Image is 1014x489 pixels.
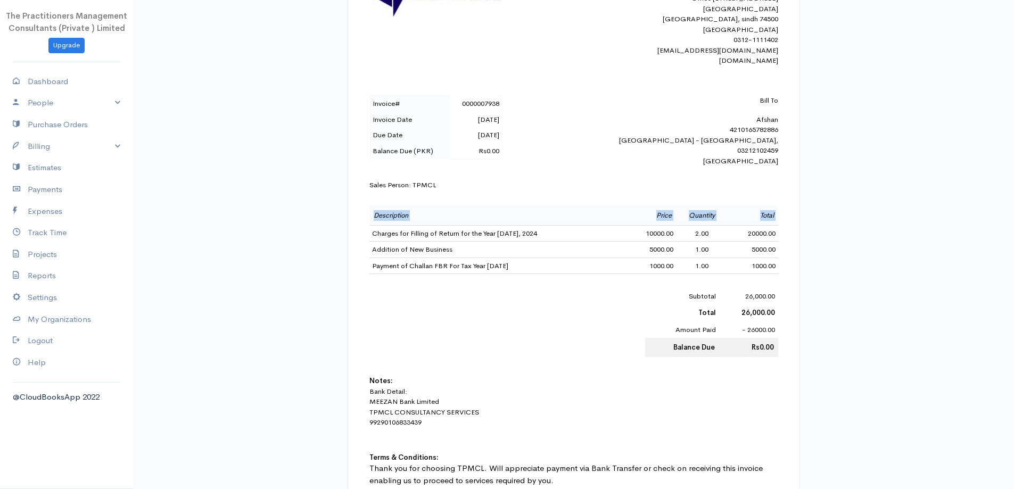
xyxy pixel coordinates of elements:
[369,206,626,225] td: Description
[369,127,450,143] td: Due Date
[369,143,450,159] td: Balance Due (PKR)
[645,321,719,338] td: Amount Paid
[676,242,728,258] td: 1.00
[369,225,626,242] td: Charges for Filling of Return for the Year [DATE], 2024
[369,453,439,462] b: Terms & Conditions:
[450,96,502,112] td: 0000007938
[6,11,127,33] span: The Practitioners Management Consultants (Private ) Limited
[626,242,676,258] td: 5000.00
[719,338,778,357] td: Rs0.00
[645,338,719,357] td: Balance Due
[13,391,120,403] div: @CloudBooksApp 2022
[48,38,85,53] a: Upgrade
[369,386,778,428] p: Bank Detail: MEEZAN Bank Limited TPMCL CONSULTANCY SERVICES 99290106833439
[369,180,778,190] div: Sales Person: TPMCL
[676,206,728,225] td: Quantity
[676,225,728,242] td: 2.00
[728,225,778,242] td: 20000.00
[369,258,626,274] td: Payment of Challan FBR For Tax Year [DATE]
[676,258,728,274] td: 1.00
[626,206,676,225] td: Price
[450,112,502,128] td: [DATE]
[728,242,778,258] td: 5000.00
[626,225,676,242] td: 10000.00
[369,463,763,485] span: Thank you for choosing TPMCL. Will appreciate payment via Bank Transfer or check on receiving thi...
[645,288,719,305] td: Subtotal
[728,258,778,274] td: 1000.00
[369,376,393,385] b: Notes:
[698,308,716,317] b: Total
[369,96,450,112] td: Invoice#
[719,288,778,305] td: 26,000.00
[592,95,778,166] div: Afshan 4210165782886 [GEOGRAPHIC_DATA] - [GEOGRAPHIC_DATA], 03212102459 [GEOGRAPHIC_DATA]
[450,127,502,143] td: [DATE]
[741,308,775,317] b: 26,000.00
[369,242,626,258] td: Addition of New Business
[626,258,676,274] td: 1000.00
[369,112,450,128] td: Invoice Date
[728,206,778,225] td: Total
[719,321,778,338] td: - 26000.00
[450,143,502,159] td: Rs0.00
[592,95,778,106] p: Bill To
